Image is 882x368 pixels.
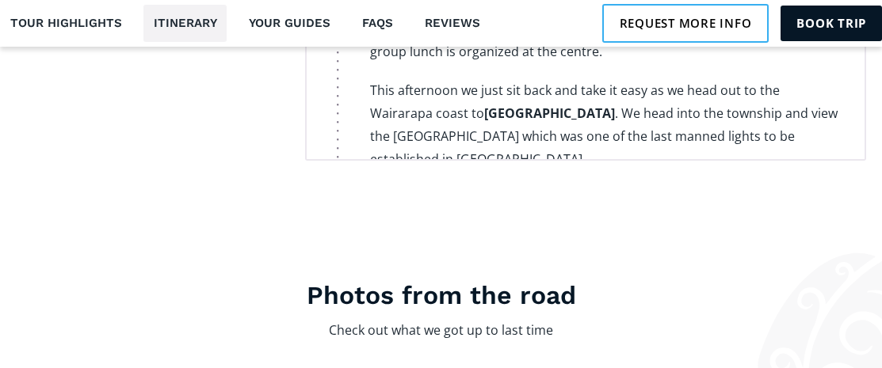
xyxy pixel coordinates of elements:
[414,5,490,42] a: Reviews
[239,5,340,42] a: Your guides
[352,5,403,42] a: FAQs
[143,5,227,42] a: Itinerary
[484,104,615,122] strong: [GEOGRAPHIC_DATA]
[781,6,882,40] a: Book trip
[602,4,769,42] a: Request more info
[370,79,841,171] p: This afternoon we just sit back and take it easy as we head out to the Wairarapa coast to . We he...
[196,319,687,342] p: Check out what we got up to last time
[16,279,866,311] h3: Photos from the road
